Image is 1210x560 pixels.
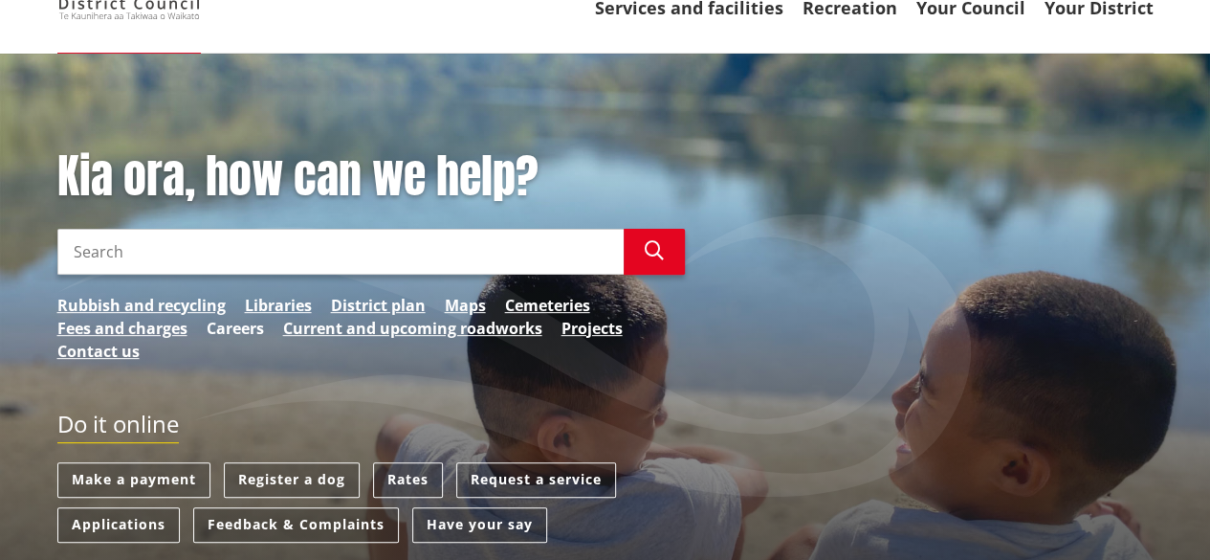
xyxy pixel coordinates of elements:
[561,317,623,340] a: Projects
[224,462,360,498] a: Register a dog
[445,294,486,317] a: Maps
[57,411,179,444] h2: Do it online
[373,462,443,498] a: Rates
[283,317,542,340] a: Current and upcoming roadworks
[57,340,140,363] a: Contact us
[57,149,685,205] h1: Kia ora, how can we help?
[505,294,590,317] a: Cemeteries
[412,507,547,543] a: Have your say
[245,294,312,317] a: Libraries
[331,294,426,317] a: District plan
[456,462,616,498] a: Request a service
[57,229,624,275] input: Search input
[57,462,210,498] a: Make a payment
[57,294,226,317] a: Rubbish and recycling
[193,507,399,543] a: Feedback & Complaints
[57,507,180,543] a: Applications
[57,317,187,340] a: Fees and charges
[207,317,264,340] a: Careers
